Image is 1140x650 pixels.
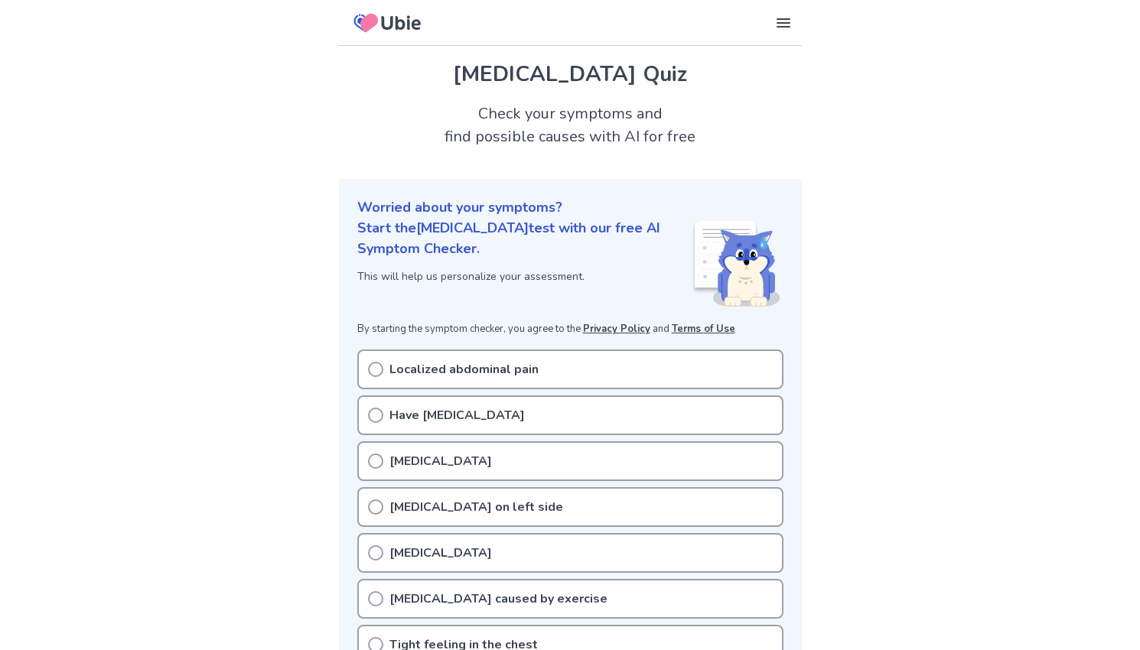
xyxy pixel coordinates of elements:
p: [MEDICAL_DATA] on left side [389,498,563,516]
p: Localized abdominal pain [389,360,539,379]
h1: [MEDICAL_DATA] Quiz [357,58,783,90]
h2: Check your symptoms and find possible causes with AI for free [339,102,802,148]
p: This will help us personalize your assessment. [357,268,692,284]
p: By starting the symptom checker, you agree to the and [357,322,783,337]
p: Have [MEDICAL_DATA] [389,406,525,424]
p: [MEDICAL_DATA] caused by exercise [389,590,607,608]
p: Worried about your symptoms? [357,197,783,218]
p: Start the [MEDICAL_DATA] test with our free AI Symptom Checker. [357,218,692,259]
a: Terms of Use [672,322,735,336]
img: Shiba [692,221,780,307]
p: [MEDICAL_DATA] [389,452,492,470]
p: [MEDICAL_DATA] [389,544,492,562]
a: Privacy Policy [583,322,650,336]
